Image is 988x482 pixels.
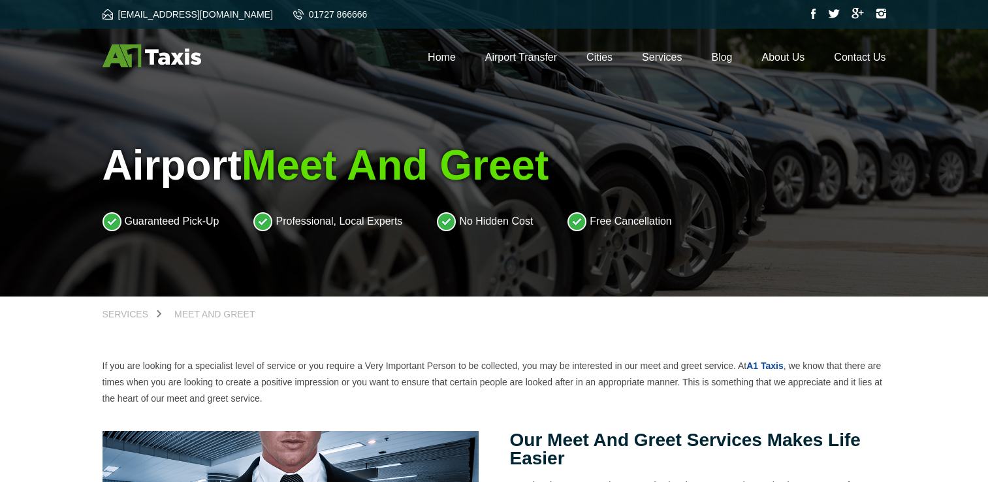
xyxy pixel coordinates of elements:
[103,310,162,319] a: Services
[253,212,402,231] li: Professional, Local Experts
[852,8,864,19] img: Google Plus
[828,9,840,18] img: Twitter
[437,212,533,231] li: No Hidden Cost
[762,52,805,63] a: About Us
[711,52,732,63] a: Blog
[746,361,784,371] a: A1 Taxis
[242,142,549,189] span: Meet and Greet
[876,8,886,19] img: Instagram
[811,8,816,19] img: Facebook
[293,9,368,20] a: 01727 866666
[103,9,273,20] a: [EMAIL_ADDRESS][DOMAIN_NAME]
[161,310,268,319] a: Meet and Greet
[567,212,671,231] li: Free Cancellation
[103,358,886,407] p: If you are looking for a specialist level of service or you require a Very Important Person to be...
[834,52,885,63] a: Contact Us
[103,212,219,231] li: Guaranteed Pick-Up
[485,52,557,63] a: Airport Transfer
[103,141,886,189] h1: Airport
[103,309,149,319] span: Services
[103,44,201,67] img: A1 Taxis St Albans LTD
[510,431,886,468] h2: Our meet and greet services makes life easier
[174,309,255,319] span: Meet and Greet
[428,52,456,63] a: Home
[586,52,613,63] a: Cities
[642,52,682,63] a: Services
